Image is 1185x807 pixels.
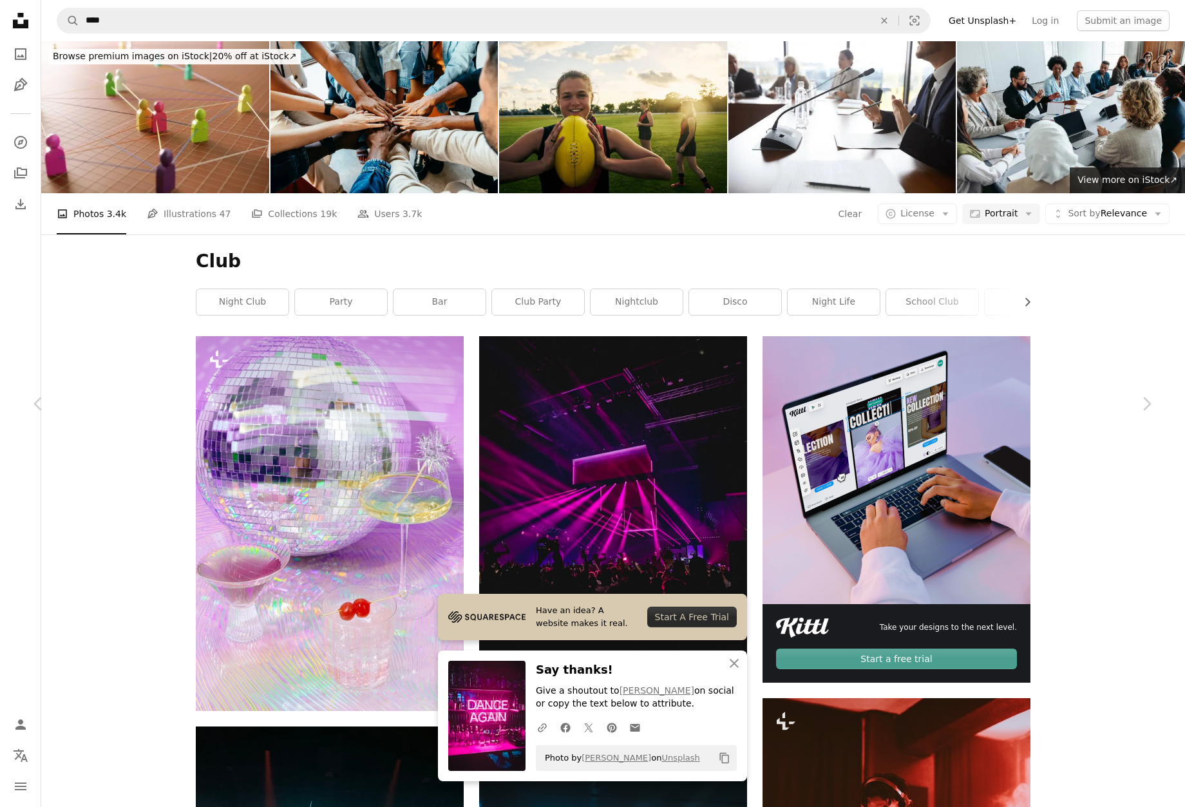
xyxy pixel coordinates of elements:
span: Relevance [1068,207,1147,220]
span: Portrait [985,207,1018,220]
a: Log in / Sign up [8,712,33,737]
a: school club [886,289,978,315]
span: Have an idea? A website makes it real. [536,604,637,630]
h1: Club [196,250,1030,273]
a: Photos [8,41,33,67]
a: Share over email [623,714,647,740]
button: Clear [838,204,863,224]
form: Find visuals sitewide [57,8,931,33]
a: [PERSON_NAME] [582,753,651,763]
a: rave [985,289,1077,315]
a: Take your designs to the next level.Start a free trial [763,336,1030,683]
button: Visual search [899,8,930,33]
button: Language [8,743,33,768]
a: Unsplash [661,753,699,763]
button: Menu [8,774,33,799]
button: License [878,204,957,224]
a: club party [492,289,584,315]
p: Give a shoutout to on social or copy the text below to attribute. [536,685,737,710]
a: night club [196,289,289,315]
div: 20% off at iStock ↗ [49,49,301,64]
button: scroll list to the right [1016,289,1030,315]
a: Have an idea? A website makes it real.Start A Free Trial [438,594,747,640]
span: View more on iStock ↗ [1077,175,1177,185]
a: nightclub [591,289,683,315]
a: Share on Twitter [577,714,600,740]
img: Communication concept [41,41,269,193]
span: 3.7k [403,207,422,221]
a: Illustrations 47 [147,193,231,234]
span: Sort by [1068,208,1100,218]
button: Portrait [962,204,1040,224]
img: Teamwork concept with diverse hands joining together, symbolizing unity, cooperation, and collabo... [270,41,498,193]
a: party [295,289,387,315]
a: [PERSON_NAME] [620,685,694,696]
img: a group of wine glasses with colorful liquid in them [196,336,464,711]
a: Illustrations [8,72,33,98]
span: 19k [320,207,337,221]
button: Search Unsplash [57,8,79,33]
a: View more on iStock↗ [1070,167,1185,193]
a: Users 3.7k [357,193,422,234]
a: Log in [1024,10,1066,31]
a: night life [788,289,880,315]
span: Photo by on [538,748,700,768]
div: Start a free trial [776,649,1017,669]
a: people performing on stage near partying people [479,509,747,520]
a: Next [1108,342,1185,466]
span: License [900,208,934,218]
a: bar [393,289,486,315]
button: Sort byRelevance [1045,204,1170,224]
a: Browse premium images on iStock|20% off at iStock↗ [41,41,308,72]
a: Explore [8,129,33,155]
img: file-1705255347840-230a6ab5bca9image [448,607,526,627]
button: Clear [870,8,898,33]
span: Browse premium images on iStock | [53,51,212,61]
img: Close-up of confident young bearded businessman in suit sitting at table with papers and gesturin... [728,41,956,193]
img: people performing on stage near partying people [479,336,747,694]
span: 47 [220,207,231,221]
button: Copy to clipboard [714,747,735,769]
a: Collections [8,160,33,186]
button: Submit an image [1077,10,1170,31]
img: file-1719664968387-83d5a3f4d758image [763,336,1030,604]
a: Download History [8,191,33,217]
div: Start A Free Trial [647,607,737,627]
a: Get Unsplash+ [941,10,1024,31]
a: disco [689,289,781,315]
a: a group of wine glasses with colorful liquid in them [196,517,464,529]
img: file-1711049718225-ad48364186d3image [776,618,829,638]
img: I like to play rough [499,41,727,193]
a: Share on Facebook [554,714,577,740]
h3: Say thanks! [536,661,737,679]
a: Share on Pinterest [600,714,623,740]
a: Collections 19k [251,193,337,234]
span: Take your designs to the next level. [880,622,1017,633]
img: Multiethnic group of businesspeople brainstorming and strategizing in a meeting [957,41,1185,193]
